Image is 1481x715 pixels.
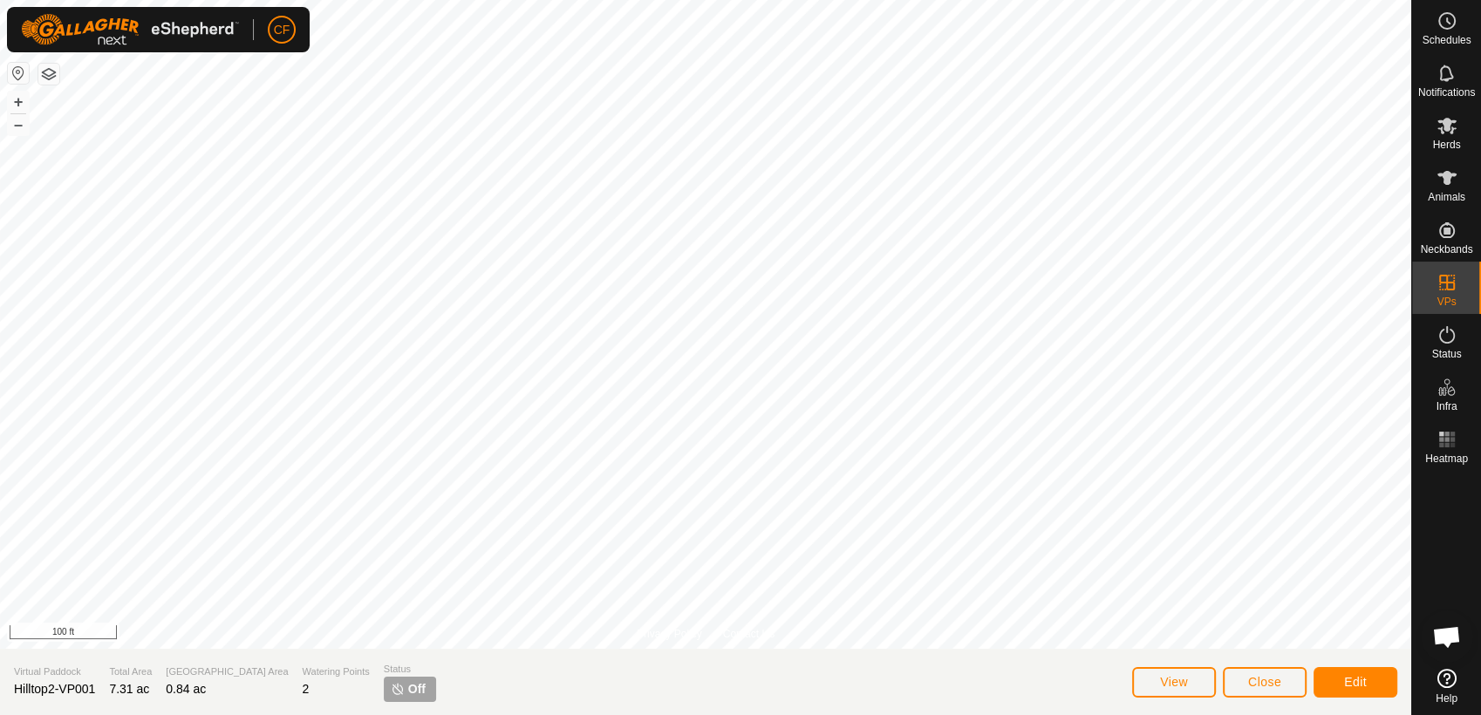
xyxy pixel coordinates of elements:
a: Privacy Policy [637,626,702,642]
button: Map Layers [38,64,59,85]
span: View [1160,675,1188,689]
a: Help [1412,662,1481,711]
span: VPs [1437,296,1456,307]
button: View [1132,667,1216,698]
span: Edit [1344,675,1367,689]
span: Total Area [109,664,152,679]
span: Animals [1428,192,1465,202]
span: Status [1431,349,1461,359]
button: Close [1223,667,1307,698]
span: Hilltop2-VP001 [14,682,95,696]
span: Infra [1436,401,1457,412]
img: turn-off [391,682,405,696]
span: 2 [303,682,310,696]
span: Close [1248,675,1281,689]
div: Open chat [1421,610,1473,663]
span: CF [274,21,290,39]
span: Off [408,680,426,698]
button: Reset Map [8,63,29,84]
span: Neckbands [1420,244,1472,255]
span: 7.31 ac [109,682,149,696]
span: Watering Points [303,664,370,679]
button: + [8,92,29,112]
span: Herds [1432,140,1460,150]
span: 0.84 ac [166,682,206,696]
img: Gallagher Logo [21,14,239,45]
button: – [8,114,29,135]
span: Virtual Paddock [14,664,95,679]
button: Edit [1314,667,1397,698]
span: Status [384,662,436,677]
a: Contact Us [723,626,775,642]
span: [GEOGRAPHIC_DATA] Area [166,664,288,679]
span: Help [1436,693,1457,704]
span: Notifications [1418,87,1475,98]
span: Schedules [1422,35,1471,45]
span: Heatmap [1425,453,1468,464]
